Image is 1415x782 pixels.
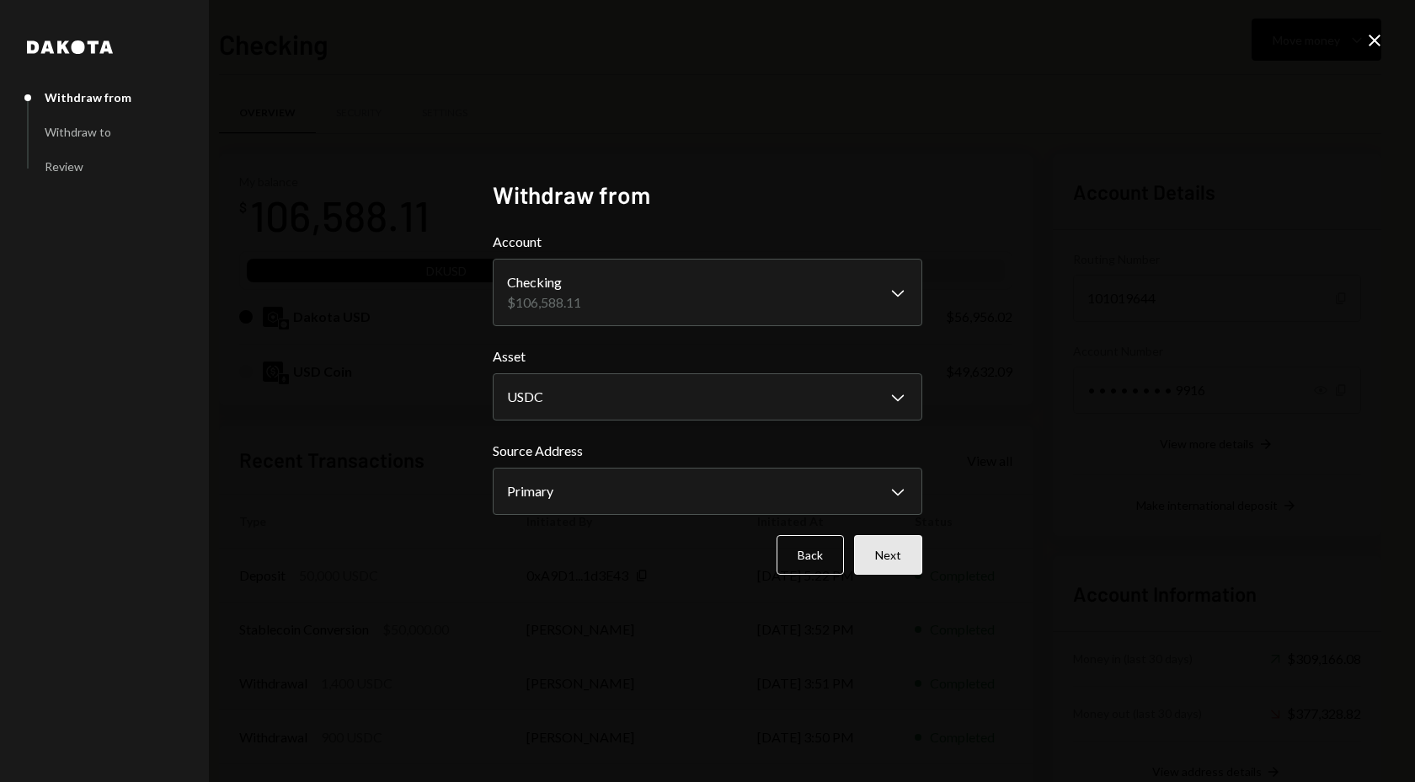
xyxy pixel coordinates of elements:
[493,373,922,420] button: Asset
[493,468,922,515] button: Source Address
[45,159,83,174] div: Review
[45,90,131,104] div: Withdraw from
[493,441,922,461] label: Source Address
[45,125,111,139] div: Withdraw to
[493,232,922,252] label: Account
[493,259,922,326] button: Account
[493,346,922,367] label: Asset
[493,179,922,212] h2: Withdraw from
[854,535,922,575] button: Next
[777,535,844,575] button: Back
